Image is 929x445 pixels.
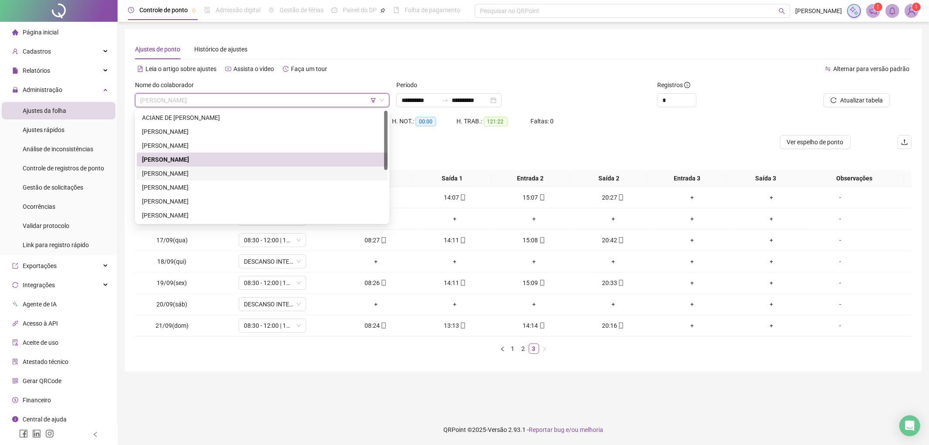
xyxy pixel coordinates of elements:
div: [PERSON_NAME] [142,183,382,192]
div: + [577,299,649,309]
div: H. NOT.: [392,116,457,126]
span: 20/09(sáb) [156,301,187,308]
div: [PERSON_NAME] [142,211,382,220]
div: JAMILLE MARIA DA SILVA [137,208,388,222]
span: file [12,68,18,74]
div: ACIANE DE [PERSON_NAME] [142,113,382,122]
span: filter [371,98,376,103]
div: + [735,278,807,288]
span: info-circle [12,416,18,422]
span: Aceite de uso [23,339,58,346]
span: mobile [459,194,466,200]
span: mobile [459,280,466,286]
span: Financeiro [23,397,51,404]
div: + [340,299,412,309]
span: Controle de registros de ponto [23,165,104,172]
span: Registros [657,80,690,90]
div: 20:42 [577,235,649,245]
span: Link para registro rápido [23,241,89,248]
button: left [497,343,508,354]
span: down [296,323,301,328]
div: [PERSON_NAME] [142,197,382,206]
span: Análise de inconsistências [23,146,93,153]
span: mobile [538,237,545,243]
span: Faça um tour [291,65,327,72]
span: user-add [12,48,18,54]
span: 08:30 - 12:00 | 13:00 - 20:30 [244,319,301,332]
span: down [296,259,301,264]
span: Observações [808,173,901,183]
div: + [656,214,729,224]
button: right [539,343,550,354]
span: Painel do DP [343,7,377,14]
span: solution [12,359,18,365]
span: file-text [137,66,143,72]
a: 2 [519,344,528,353]
div: 15:09 [498,278,570,288]
span: book [393,7,399,13]
span: left [92,431,98,438]
span: Controle de ponto [139,7,188,14]
div: 14:07 [419,193,491,202]
span: Assista o vídeo [233,65,274,72]
span: DESCANSO INTER-JORNADA [244,255,301,268]
li: Página anterior [497,343,508,354]
span: CLAUDENORA VIEIRA FONTES [140,94,384,107]
span: 121:22 [484,117,507,126]
span: DESCANSO INTER-JORNADA [244,298,301,311]
span: Integrações [23,282,55,289]
a: 1 [508,344,518,353]
div: + [735,257,807,266]
div: [PERSON_NAME] [142,127,382,136]
span: mobile [617,194,624,200]
span: history [283,66,289,72]
div: ANGELA MARIA DA SILVA [137,125,388,139]
div: + [656,193,729,202]
span: 08:30 - 12:00 | 13:00 - 20:30 [244,276,301,289]
div: + [577,214,649,224]
div: 08:27 [340,235,412,245]
span: 18/09(qui) [157,258,186,265]
span: swap-right [442,97,449,104]
div: 08:26 [340,278,412,288]
span: qrcode [12,378,18,384]
span: Validar protocolo [23,222,69,229]
li: 3 [529,343,539,354]
span: down [296,238,301,243]
span: facebook [19,429,28,438]
th: Entrada 3 [648,170,726,187]
div: FABIANA COSTA DO NASCIMENTO [137,194,388,208]
div: ANTONIETA SANTOS DE SOUSA [137,139,388,153]
span: audit [12,340,18,346]
span: Agente de IA [23,301,57,308]
div: + [419,257,491,266]
span: 1 [915,4,918,10]
div: - [814,214,866,224]
span: file-done [204,7,210,13]
span: mobile [617,323,624,329]
sup: Atualize o seu contato no menu Meus Dados [912,3,921,11]
div: 20:16 [577,321,649,330]
div: 14:11 [419,235,491,245]
span: Administração [23,86,62,93]
th: Observações [804,170,904,187]
span: Acesso à API [23,320,58,327]
div: 14:14 [498,321,570,330]
span: clock-circle [128,7,134,13]
sup: 1 [874,3,882,11]
span: 21/09(dom) [155,322,189,329]
div: + [656,235,729,245]
div: - [814,321,866,330]
div: + [735,235,807,245]
img: 67348 [905,4,918,17]
div: 20:27 [577,193,649,202]
div: - [814,193,866,202]
span: Gerar QRCode [23,377,61,384]
span: 19/09(sex) [157,279,187,286]
span: mobile [617,237,624,243]
span: sun [268,7,274,13]
div: [PERSON_NAME] [142,169,382,178]
label: Período [396,80,423,90]
span: mobile [459,323,466,329]
div: 08:24 [340,321,412,330]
